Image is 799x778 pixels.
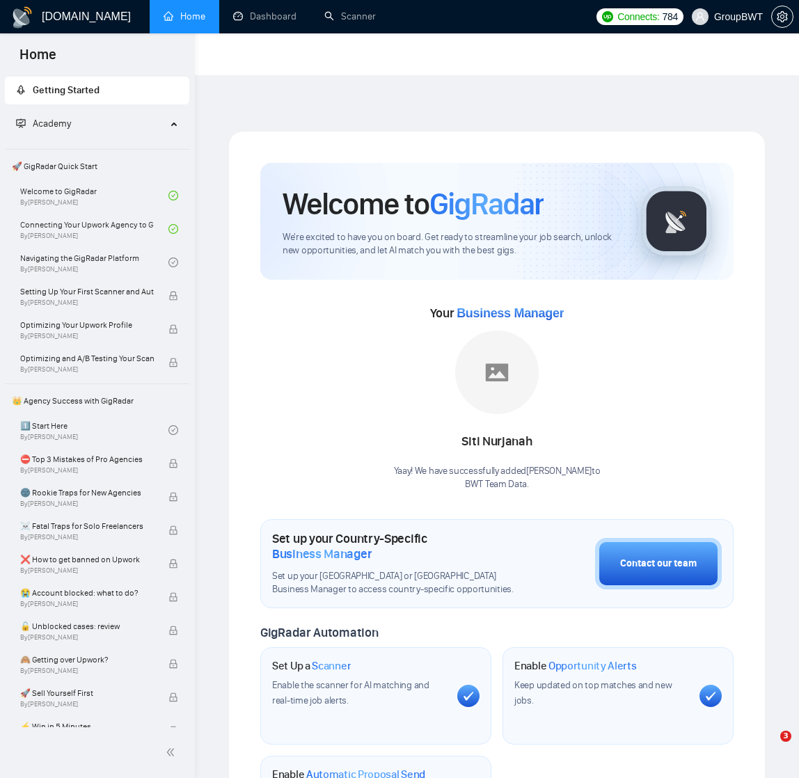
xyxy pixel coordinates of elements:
[20,519,154,533] span: ☠️ Fatal Traps for Solo Freelancers
[20,667,154,675] span: By [PERSON_NAME]
[20,180,168,211] a: Welcome to GigRadarBy[PERSON_NAME]
[168,257,178,267] span: check-circle
[20,653,154,667] span: 🙈 Getting over Upwork?
[168,358,178,367] span: lock
[20,700,154,708] span: By [PERSON_NAME]
[6,152,188,180] span: 🚀 GigRadar Quick Start
[20,633,154,642] span: By [PERSON_NAME]
[394,465,601,491] div: Yaay! We have successfully added [PERSON_NAME] to
[20,686,154,700] span: 🚀 Sell Yourself First
[20,299,154,307] span: By [PERSON_NAME]
[168,425,178,435] span: check-circle
[272,570,525,596] span: Set up your [GEOGRAPHIC_DATA] or [GEOGRAPHIC_DATA] Business Manager to access country-specific op...
[595,538,722,589] button: Contact our team
[20,285,154,299] span: Setting Up Your First Scanner and Auto-Bidder
[272,531,525,562] h1: Set up your Country-Specific
[272,659,351,673] h1: Set Up a
[20,466,154,475] span: By [PERSON_NAME]
[620,556,697,571] div: Contact our team
[168,191,178,200] span: check-circle
[455,331,539,414] img: placeholder.png
[272,679,429,706] span: Enable the scanner for AI matching and real-time job alerts.
[457,306,564,320] span: Business Manager
[20,500,154,508] span: By [PERSON_NAME]
[20,586,154,600] span: 😭 Account blocked: what to do?
[20,415,168,445] a: 1️⃣ Start HereBy[PERSON_NAME]
[780,731,791,742] span: 3
[283,185,544,223] h1: Welcome to
[20,452,154,466] span: ⛔ Top 3 Mistakes of Pro Agencies
[168,626,178,635] span: lock
[312,659,351,673] span: Scanner
[16,85,26,95] span: rocket
[514,659,637,673] h1: Enable
[429,185,544,223] span: GigRadar
[394,430,601,454] div: Siti Nurjanah
[168,592,178,602] span: lock
[20,247,168,278] a: Navigating the GigRadar PlatformBy[PERSON_NAME]
[20,351,154,365] span: Optimizing and A/B Testing Your Scanner for Better Results
[20,566,154,575] span: By [PERSON_NAME]
[168,726,178,736] span: lock
[20,332,154,340] span: By [PERSON_NAME]
[33,118,71,129] span: Academy
[168,324,178,334] span: lock
[548,659,637,673] span: Opportunity Alerts
[283,231,619,257] span: We're excited to have you on board. Get ready to streamline your job search, unlock new opportuni...
[20,214,168,244] a: Connecting Your Upwork Agency to GigRadarBy[PERSON_NAME]
[6,387,188,415] span: 👑 Agency Success with GigRadar
[20,533,154,541] span: By [PERSON_NAME]
[20,318,154,332] span: Optimizing Your Upwork Profile
[168,559,178,569] span: lock
[20,553,154,566] span: ❌ How to get banned on Upwork
[168,459,178,468] span: lock
[168,224,178,234] span: check-circle
[430,305,564,321] span: Your
[16,118,26,128] span: fund-projection-screen
[20,486,154,500] span: 🌚 Rookie Traps for New Agencies
[168,692,178,702] span: lock
[33,84,100,96] span: Getting Started
[20,365,154,374] span: By [PERSON_NAME]
[168,659,178,669] span: lock
[642,186,711,256] img: gigradar-logo.png
[514,679,672,706] span: Keep updated on top matches and new jobs.
[20,619,154,633] span: 🔓 Unblocked cases: review
[168,525,178,535] span: lock
[168,492,178,502] span: lock
[5,77,189,104] li: Getting Started
[260,625,378,640] span: GigRadar Automation
[168,291,178,301] span: lock
[20,600,154,608] span: By [PERSON_NAME]
[394,478,601,491] p: BWT Team Data .
[166,745,180,759] span: double-left
[20,720,154,733] span: ⚡ Win in 5 Minutes
[272,546,372,562] span: Business Manager
[16,118,71,129] span: Academy
[752,731,785,764] iframe: Intercom live chat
